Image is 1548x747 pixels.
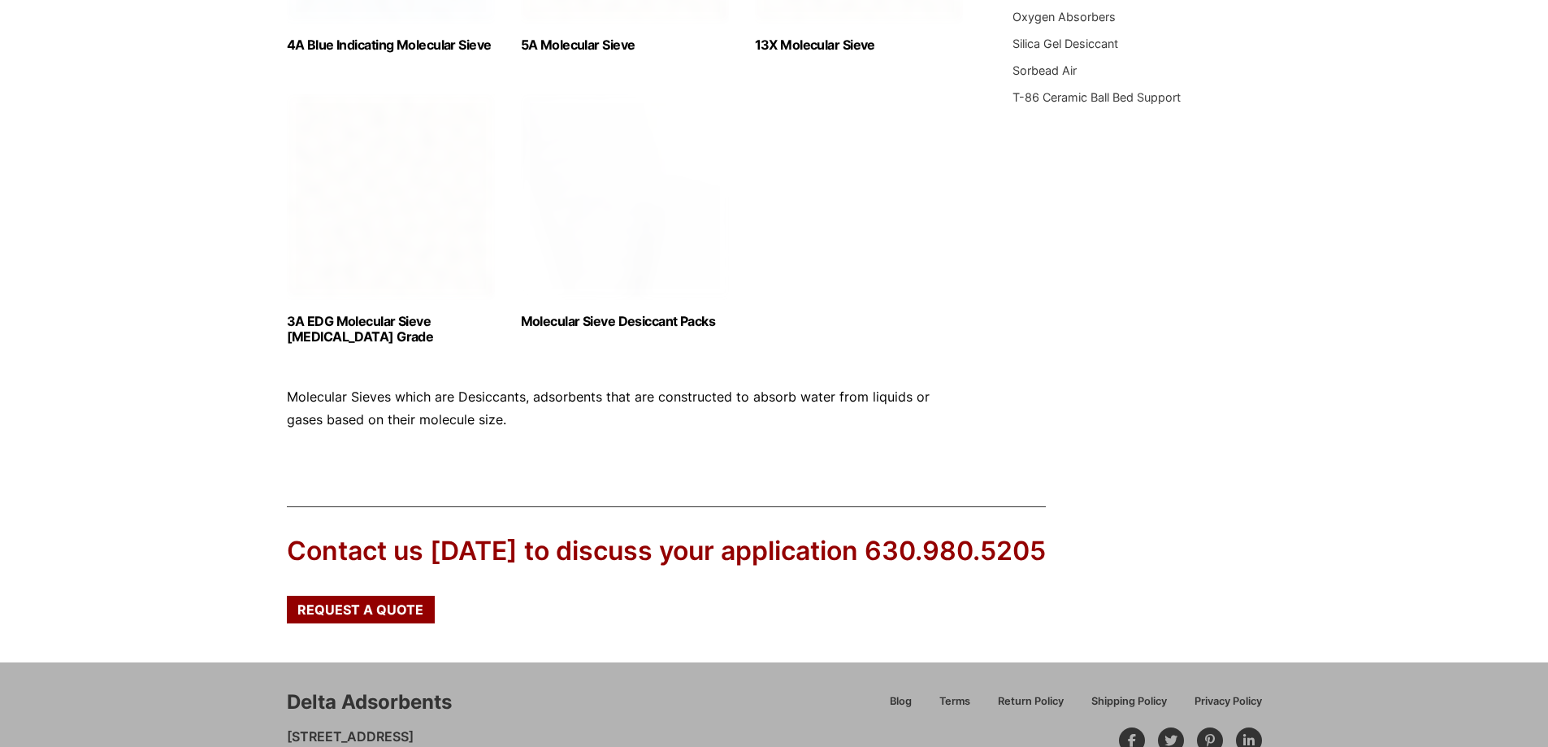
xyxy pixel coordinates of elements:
a: Request a Quote [287,596,435,623]
h2: 3A EDG Molecular Sieve [MEDICAL_DATA] Grade [287,314,495,345]
span: Blog [890,697,912,707]
a: Privacy Policy [1181,693,1262,721]
a: T-86 Ceramic Ball Bed Support [1012,90,1181,104]
span: Terms [939,697,970,707]
span: Privacy Policy [1195,697,1262,707]
h2: 13X Molecular Sieve [755,37,963,53]
h2: 5A Molecular Sieve [521,37,729,53]
img: 3A EDG Molecular Sieve Ethanol Grade [287,94,495,297]
a: Visit product category 3A EDG Molecular Sieve Ethanol Grade [287,94,495,345]
a: Terms [926,693,984,721]
span: Request a Quote [297,603,423,616]
h2: Molecular Sieve Desiccant Packs [521,314,729,329]
span: Shipping Policy [1091,697,1167,707]
span: Return Policy [998,697,1064,707]
img: Molecular Sieve Desiccant Packs [521,94,729,297]
a: Return Policy [984,693,1078,721]
a: Blog [876,693,926,721]
div: Delta Adsorbents [287,688,452,716]
div: Contact us [DATE] to discuss your application 630.980.5205 [287,533,1046,570]
a: Oxygen Absorbers [1012,10,1116,24]
h2: 4A Blue Indicating Molecular Sieve [287,37,495,53]
a: Visit product category Molecular Sieve Desiccant Packs [521,94,729,329]
a: Shipping Policy [1078,693,1181,721]
p: Molecular Sieves which are Desiccants, adsorbents that are constructed to absorb water from liqui... [287,386,965,430]
a: Silica Gel Desiccant [1012,37,1118,50]
a: Sorbead Air [1012,63,1077,77]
